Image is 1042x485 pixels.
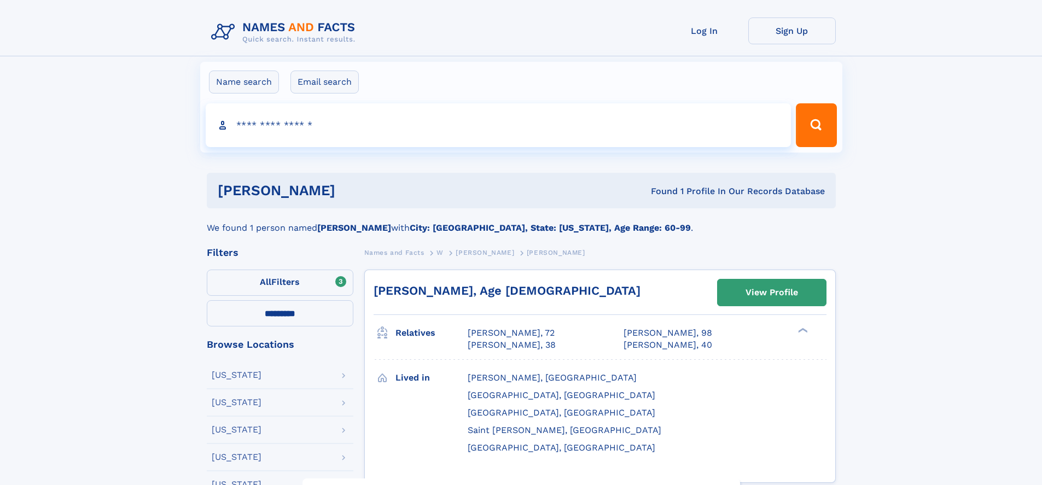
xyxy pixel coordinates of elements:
b: [PERSON_NAME] [317,223,391,233]
div: Browse Locations [207,340,353,349]
h1: [PERSON_NAME] [218,184,493,197]
div: [US_STATE] [212,398,261,407]
div: [US_STATE] [212,453,261,461]
input: search input [206,103,791,147]
button: Search Button [796,103,836,147]
span: [GEOGRAPHIC_DATA], [GEOGRAPHIC_DATA] [468,390,655,400]
a: [PERSON_NAME], 98 [624,327,712,339]
span: [GEOGRAPHIC_DATA], [GEOGRAPHIC_DATA] [468,407,655,418]
span: [PERSON_NAME] [456,249,514,256]
a: W [436,246,444,259]
a: Log In [661,17,748,44]
img: Logo Names and Facts [207,17,364,47]
label: Email search [290,71,359,94]
a: Sign Up [748,17,836,44]
span: Saint [PERSON_NAME], [GEOGRAPHIC_DATA] [468,425,661,435]
a: Names and Facts [364,246,424,259]
a: View Profile [718,279,826,306]
div: View Profile [746,280,798,305]
a: [PERSON_NAME], 38 [468,339,556,351]
a: [PERSON_NAME] [456,246,514,259]
div: [US_STATE] [212,371,261,379]
label: Filters [207,270,353,296]
span: [GEOGRAPHIC_DATA], [GEOGRAPHIC_DATA] [468,442,655,453]
div: Filters [207,248,353,258]
label: Name search [209,71,279,94]
a: [PERSON_NAME], Age [DEMOGRAPHIC_DATA] [374,284,641,297]
a: [PERSON_NAME], 72 [468,327,555,339]
span: All [260,277,271,287]
h3: Relatives [395,324,468,342]
span: [PERSON_NAME], [GEOGRAPHIC_DATA] [468,372,637,383]
div: Found 1 Profile In Our Records Database [493,185,825,197]
span: [PERSON_NAME] [527,249,585,256]
div: We found 1 person named with . [207,208,836,235]
div: ❯ [795,327,808,334]
a: [PERSON_NAME], 40 [624,339,712,351]
h3: Lived in [395,369,468,387]
b: City: [GEOGRAPHIC_DATA], State: [US_STATE], Age Range: 60-99 [410,223,691,233]
div: [US_STATE] [212,425,261,434]
span: W [436,249,444,256]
